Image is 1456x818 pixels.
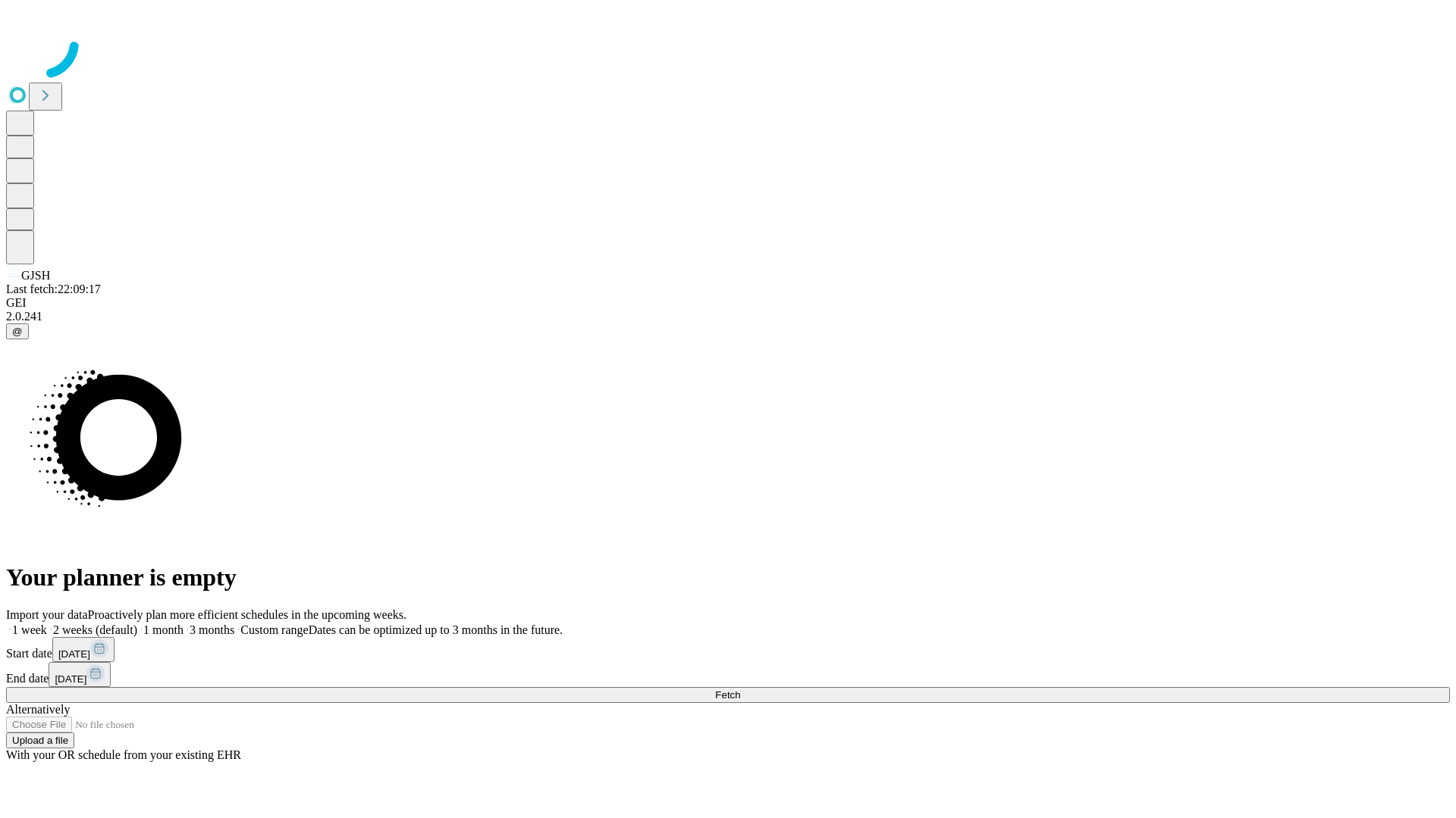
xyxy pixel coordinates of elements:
[6,637,1450,662] div: Start date
[6,296,1450,310] div: GEI
[240,623,308,636] span: Custom range
[309,623,563,636] span: Dates can be optimized up to 3 months in the future.
[12,326,23,337] span: @
[715,689,740,701] span: Fetch
[12,623,47,636] span: 1 week
[6,662,1450,687] div: End date
[143,623,184,636] span: 1 month
[6,310,1450,323] div: 2.0.241
[6,323,29,339] button: @
[6,608,88,621] span: Import your data
[6,703,70,716] span: Alternatively
[55,673,86,685] span: [DATE]
[6,732,74,748] button: Upload a file
[6,564,1450,592] h1: Your planner is empty
[88,608,406,621] span: Proactively plan more efficient schedules in the upcoming weeks.
[49,662,111,687] button: [DATE]
[53,623,137,636] span: 2 weeks (default)
[190,623,234,636] span: 3 months
[6,687,1450,703] button: Fetch
[6,283,101,295] span: Last fetch: 22:09:17
[6,748,241,761] span: With your OR schedule from your existing EHR
[52,637,115,662] button: [DATE]
[21,269,50,282] span: GJSH
[58,648,90,660] span: [DATE]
